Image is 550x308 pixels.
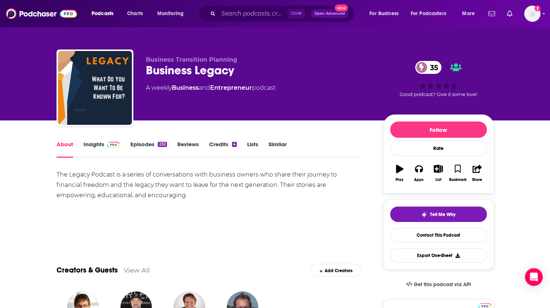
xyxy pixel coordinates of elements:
[232,142,237,147] div: 4
[172,84,199,91] a: Business
[396,178,403,182] div: Play
[247,141,258,158] a: Lists
[314,12,345,16] span: Open Advanced
[57,266,118,275] a: Creators & Guests
[411,8,446,19] span: For Podcasters
[158,142,167,147] div: 232
[107,142,120,148] img: Podchaser Pro
[369,8,399,19] span: For Business
[390,141,487,156] div: Rate
[146,83,276,92] div: A weekly podcast
[457,8,484,20] button: open menu
[152,8,193,20] button: open menu
[413,281,471,288] span: Get this podcast via API
[57,170,361,201] div: The Legacy Podcast is a series of conversations with business owners who share their journey to f...
[467,160,486,186] button: Share
[406,8,457,20] button: open menu
[86,8,123,20] button: open menu
[146,56,237,63] span: Business Transition Planning
[218,8,288,20] input: Search podcasts, credits, & more...
[472,178,482,182] div: Share
[390,248,487,263] button: Export One-Sheet
[177,141,199,158] a: Reviews
[400,92,477,97] span: Good podcast? Give it some love!
[400,276,477,294] a: Get this podcast via API
[6,7,77,21] img: Podchaser - Follow, Share and Rate Podcasts
[414,178,424,182] div: Apps
[199,84,210,91] span: and
[430,212,455,218] span: Tell Me Why
[157,8,184,19] span: Monitoring
[209,141,237,158] a: Credits4
[390,122,487,138] button: Follow
[421,212,427,218] img: tell me why sparkle
[269,141,287,158] a: Similar
[485,7,498,20] a: Show notifications dropdown
[428,160,448,186] button: List
[310,264,361,277] div: Add Creators
[127,8,143,19] span: Charts
[383,56,494,102] div: 35Good podcast? Give it some love!
[449,178,466,182] div: Bookmark
[448,160,467,186] button: Bookmark
[205,5,362,22] div: Search podcasts, credits, & more...
[58,51,132,125] img: Business Legacy
[124,266,150,274] a: View All
[57,141,73,158] a: About
[364,8,408,20] button: open menu
[122,8,147,20] a: Charts
[524,6,540,22] img: User Profile
[130,141,167,158] a: Episodes232
[525,268,543,286] div: Open Intercom Messenger
[390,206,487,222] button: tell me why sparkleTell Me Why
[524,6,540,22] span: Logged in as lucyneubeck
[210,84,252,91] a: Entrepreneur
[311,9,348,18] button: Open AdvancedNew
[409,160,428,186] button: Apps
[435,178,441,182] div: List
[423,61,442,74] span: 35
[390,228,487,242] a: Contact This Podcast
[462,8,475,19] span: More
[335,4,348,11] span: New
[504,7,515,20] a: Show notifications dropdown
[288,9,305,18] span: Ctrl K
[83,141,120,158] a: InsightsPodchaser Pro
[92,8,113,19] span: Podcasts
[390,160,409,186] button: Play
[524,6,540,22] button: Show profile menu
[534,6,540,11] svg: Add a profile image
[415,61,442,74] a: 35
